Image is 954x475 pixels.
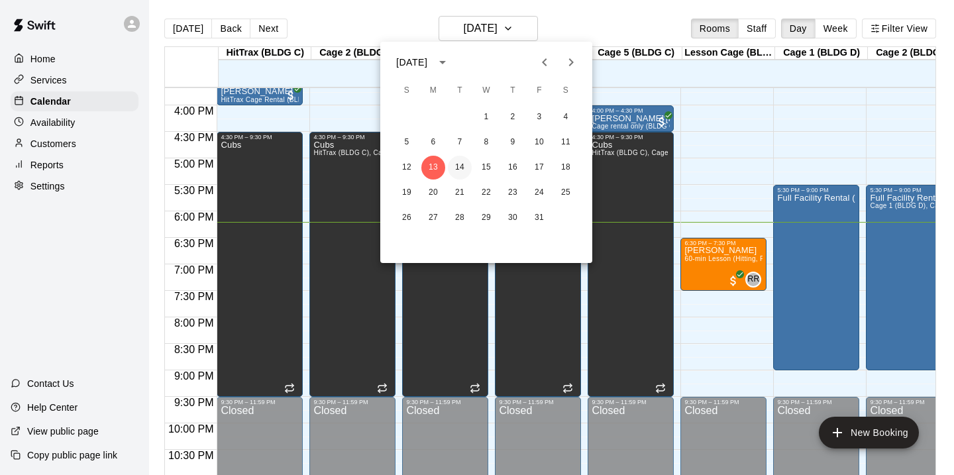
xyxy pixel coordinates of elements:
[501,131,525,154] button: 9
[474,78,498,104] span: Wednesday
[448,78,472,104] span: Tuesday
[395,156,419,180] button: 12
[448,181,472,205] button: 21
[396,56,427,70] div: [DATE]
[395,78,419,104] span: Sunday
[448,156,472,180] button: 14
[474,131,498,154] button: 8
[501,206,525,230] button: 30
[554,181,578,205] button: 25
[531,49,558,76] button: Previous month
[474,105,498,129] button: 1
[554,156,578,180] button: 18
[527,78,551,104] span: Friday
[527,156,551,180] button: 17
[421,206,445,230] button: 27
[421,131,445,154] button: 6
[527,206,551,230] button: 31
[558,49,584,76] button: Next month
[421,78,445,104] span: Monday
[527,181,551,205] button: 24
[395,181,419,205] button: 19
[395,206,419,230] button: 26
[527,131,551,154] button: 10
[501,78,525,104] span: Thursday
[554,131,578,154] button: 11
[554,105,578,129] button: 4
[527,105,551,129] button: 3
[554,78,578,104] span: Saturday
[448,131,472,154] button: 7
[421,181,445,205] button: 20
[474,206,498,230] button: 29
[421,156,445,180] button: 13
[501,105,525,129] button: 2
[395,131,419,154] button: 5
[501,156,525,180] button: 16
[501,181,525,205] button: 23
[431,51,454,74] button: calendar view is open, switch to year view
[474,181,498,205] button: 22
[474,156,498,180] button: 15
[448,206,472,230] button: 28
